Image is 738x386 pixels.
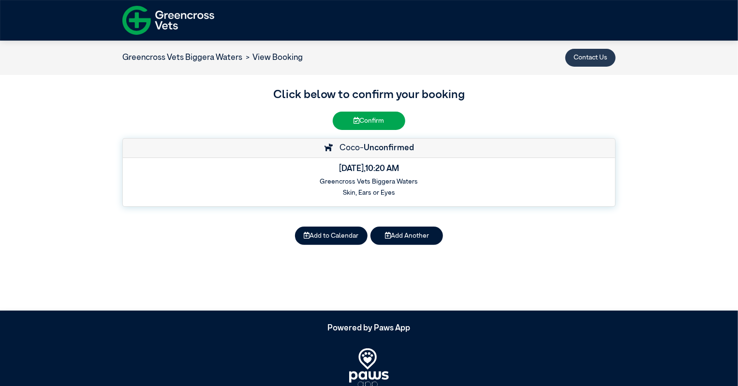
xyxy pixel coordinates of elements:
span: Coco [335,144,360,152]
h6: Skin, Ears or Eyes [130,189,609,197]
img: f-logo [122,2,214,38]
span: - [360,144,414,152]
button: Confirm [333,112,405,129]
h3: Click below to confirm your booking [122,86,616,104]
h5: [DATE] , 10:20 AM [130,164,609,174]
button: Contact Us [565,49,616,67]
h5: Powered by Paws App [122,324,616,333]
strong: Unconfirmed [364,144,414,152]
a: Greencross Vets Biggera Waters [122,54,242,62]
button: Add Another [370,227,443,244]
li: View Booking [242,52,303,64]
nav: breadcrumb [122,52,303,64]
h6: Greencross Vets Biggera Waters [130,178,609,186]
button: Add to Calendar [295,227,368,244]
